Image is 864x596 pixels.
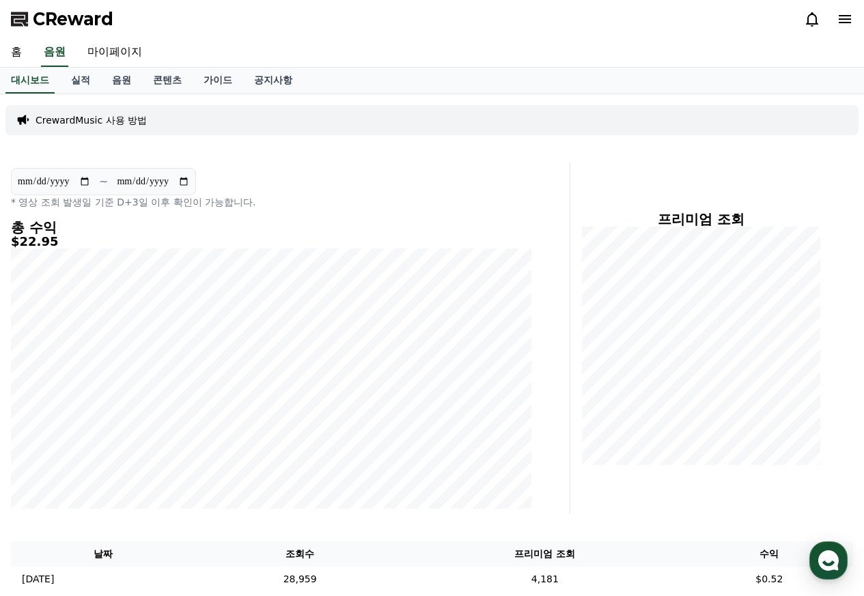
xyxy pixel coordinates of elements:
h5: $22.95 [11,235,531,249]
a: CReward [11,8,113,30]
td: 28,959 [195,567,404,592]
p: * 영상 조회 발생일 기준 D+3일 이후 확인이 가능합니다. [11,195,531,209]
th: 조회수 [195,541,404,567]
p: ~ [99,173,108,190]
h4: 프리미엄 조회 [581,212,820,227]
p: [DATE] [22,572,54,586]
a: CrewardMusic 사용 방법 [36,113,147,127]
h4: 총 수익 [11,220,531,235]
a: 실적 [60,68,101,94]
a: 마이페이지 [76,38,153,67]
th: 수익 [686,541,853,567]
a: 음원 [101,68,142,94]
th: 날짜 [11,541,195,567]
a: 공지사항 [243,68,303,94]
a: 가이드 [193,68,243,94]
a: 음원 [41,38,68,67]
a: 대시보드 [5,68,55,94]
span: CReward [33,8,113,30]
th: 프리미엄 조회 [404,541,685,567]
td: 4,181 [404,567,685,592]
a: 콘텐츠 [142,68,193,94]
td: $0.52 [686,567,853,592]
